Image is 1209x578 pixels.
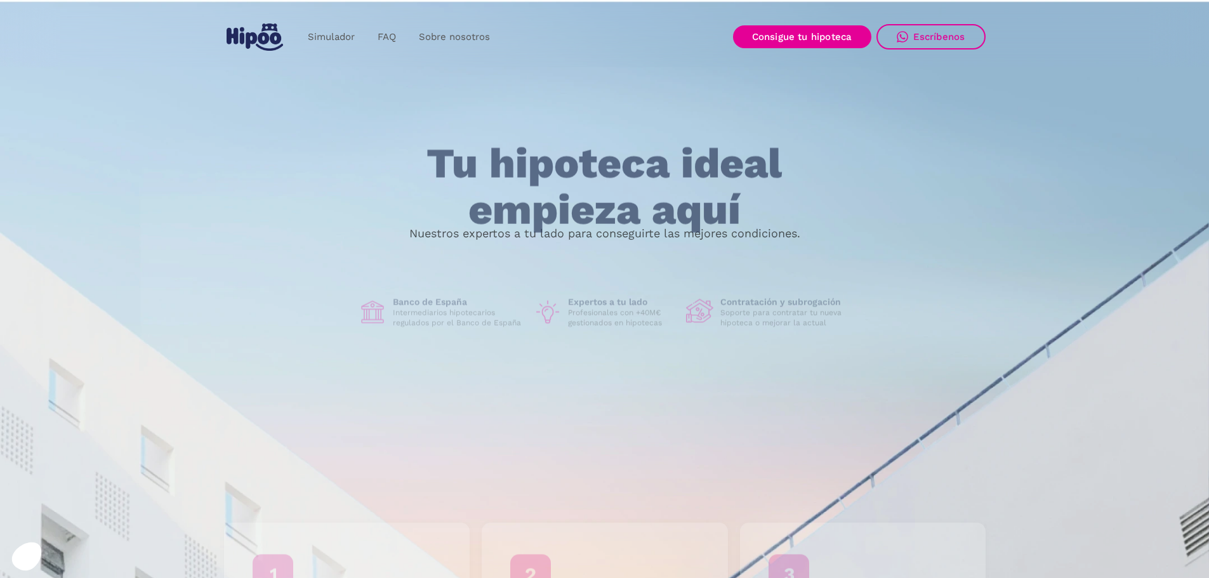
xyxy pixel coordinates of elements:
[720,308,851,328] p: Soporte para contratar tu nueva hipoteca o mejorar la actual
[364,141,845,233] h1: Tu hipoteca ideal empieza aquí
[568,296,676,308] h1: Expertos a tu lado
[393,308,524,328] p: Intermediarios hipotecarios regulados por el Banco de España
[733,25,871,48] a: Consigue tu hipoteca
[913,31,965,43] div: Escríbenos
[407,25,501,49] a: Sobre nosotros
[409,228,800,239] p: Nuestros expertos a tu lado para conseguirte las mejores condiciones.
[720,296,851,308] h1: Contratación y subrogación
[296,25,366,49] a: Simulador
[366,25,407,49] a: FAQ
[224,18,286,56] a: home
[568,308,676,328] p: Profesionales con +40M€ gestionados en hipotecas
[876,24,986,49] a: Escríbenos
[393,296,524,308] h1: Banco de España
